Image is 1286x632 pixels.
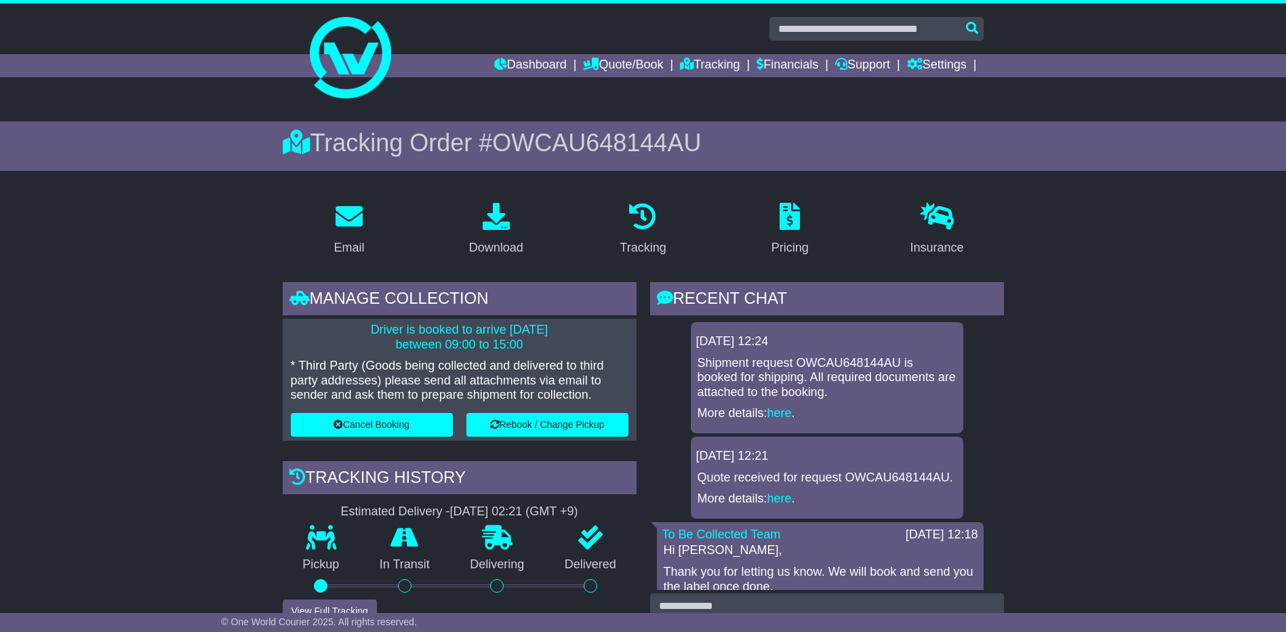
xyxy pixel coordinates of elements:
a: here [767,406,792,420]
p: Delivering [450,557,545,572]
a: Dashboard [494,54,567,77]
div: Tracking [620,239,666,257]
p: Hi [PERSON_NAME], [664,543,977,558]
p: Thank you for letting us know. We will book and send you the label once done. [664,565,977,594]
a: Tracking [611,198,675,262]
button: Rebook / Change Pickup [466,413,628,437]
div: Tracking history [283,461,637,498]
p: Delivered [544,557,637,572]
a: Insurance [902,198,973,262]
div: [DATE] 02:21 (GMT +9) [450,505,578,519]
button: Cancel Booking [291,413,453,437]
span: © One World Courier 2025. All rights reserved. [221,616,417,627]
a: here [767,492,792,505]
p: In Transit [359,557,450,572]
p: Pickup [283,557,360,572]
button: View Full Tracking [283,599,377,623]
div: Pricing [771,239,809,257]
div: Tracking Order # [283,128,1004,157]
p: Shipment request OWCAU648144AU is booked for shipping. All required documents are attached to the... [698,356,957,400]
p: Driver is booked to arrive [DATE] between 09:00 to 15:00 [291,323,628,352]
p: More details: . [698,492,957,507]
div: RECENT CHAT [650,282,1004,319]
a: Settings [907,54,967,77]
a: To Be Collected Team [662,528,781,541]
p: More details: . [698,406,957,421]
a: Quote/Book [583,54,663,77]
div: Download [469,239,523,257]
p: Quote received for request OWCAU648144AU. [698,471,957,486]
div: Manage collection [283,282,637,319]
span: OWCAU648144AU [492,129,701,157]
div: Insurance [910,239,964,257]
a: Email [325,198,373,262]
a: Financials [757,54,818,77]
a: Tracking [680,54,740,77]
div: Estimated Delivery - [283,505,637,519]
div: [DATE] 12:24 [696,334,958,349]
a: Download [460,198,532,262]
div: [DATE] 12:18 [906,528,978,542]
div: [DATE] 12:21 [696,449,958,464]
p: * Third Party (Goods being collected and delivered to third party addresses) please send all atta... [291,359,628,403]
a: Support [835,54,890,77]
div: Email [334,239,364,257]
a: Pricing [763,198,818,262]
